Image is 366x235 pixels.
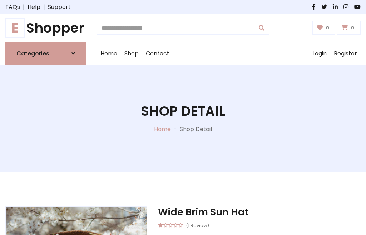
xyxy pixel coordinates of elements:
[121,42,142,65] a: Shop
[5,20,86,36] h1: Shopper
[312,21,336,35] a: 0
[5,20,86,36] a: EShopper
[330,42,361,65] a: Register
[16,50,49,57] h6: Categories
[349,25,356,31] span: 0
[5,42,86,65] a: Categories
[324,25,331,31] span: 0
[40,3,48,11] span: |
[186,221,209,229] small: (1 Review)
[141,103,225,119] h1: Shop Detail
[337,21,361,35] a: 0
[5,3,20,11] a: FAQs
[158,206,361,218] h3: Wide Brim Sun Hat
[48,3,71,11] a: Support
[28,3,40,11] a: Help
[97,42,121,65] a: Home
[180,125,212,134] p: Shop Detail
[154,125,171,133] a: Home
[5,18,25,37] span: E
[142,42,173,65] a: Contact
[20,3,28,11] span: |
[171,125,180,134] p: -
[309,42,330,65] a: Login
